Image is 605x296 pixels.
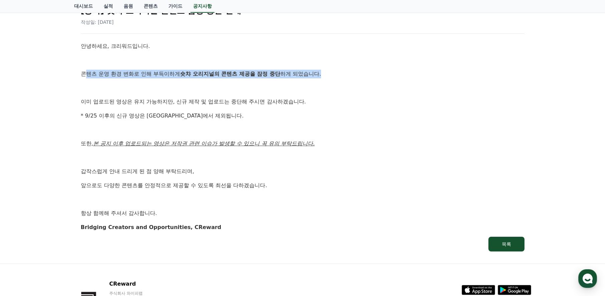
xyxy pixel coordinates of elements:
[44,212,86,229] a: 대화
[81,42,524,51] p: 안녕하세요, 크리워드입니다.
[81,237,524,251] a: 목록
[502,241,511,247] div: 목록
[180,71,280,77] strong: 숏챠 오리지널의 콘텐츠 제공을 잠정 중단
[81,209,524,218] p: 항상 함께해 주셔서 감사합니다.
[103,222,111,228] span: 설정
[81,224,221,230] strong: Bridging Creators and Opportunities, CReward
[488,237,524,251] button: 목록
[93,140,315,147] u: 본 공지 이후 업로드되는 영상은 저작권 관련 이슈가 발생할 수 있으니 꼭 유의 부탁드립니다.
[109,291,191,296] p: 주식회사 와이피랩
[81,19,114,25] span: 작성일: [DATE]
[109,280,191,288] p: CReward
[61,223,69,228] span: 대화
[2,212,44,229] a: 홈
[81,97,524,106] p: 이미 업로드된 영상은 유지 가능하지만, 신규 제작 및 업로드는 중단해 주시면 감사하겠습니다.
[81,181,524,190] p: 앞으로도 다양한 콘텐츠를 안정적으로 제공할 수 있도록 최선을 다하겠습니다.
[81,167,524,176] p: 갑작스럽게 안내 드리게 된 점 양해 부탁드리며,
[81,139,524,148] p: 또한,
[86,212,128,229] a: 설정
[21,222,25,228] span: 홈
[81,70,524,78] p: 콘텐츠 운영 환경 변화로 인해 부득이하게 하게 되었습니다.
[81,112,524,120] p: * 9/25 이후의 신규 영상은 [GEOGRAPHIC_DATA]에서 제외됩니다.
